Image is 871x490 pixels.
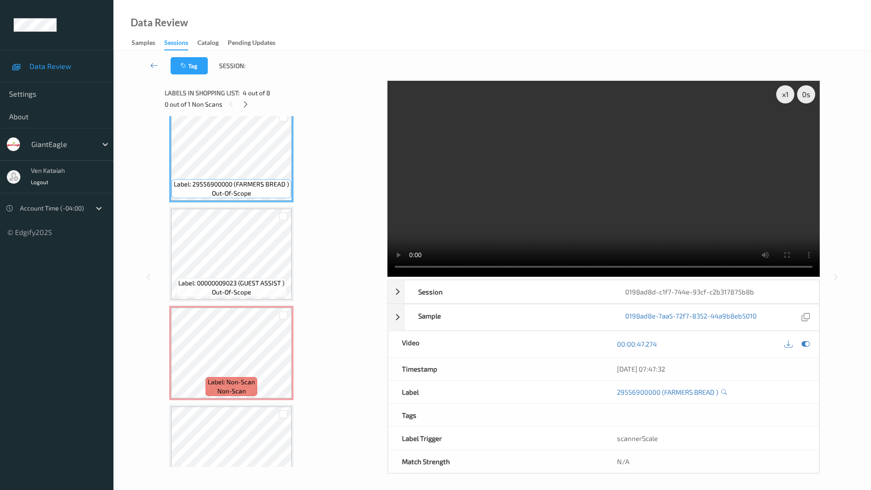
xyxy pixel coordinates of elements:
div: scannerScale [603,427,819,450]
a: Pending Updates [228,37,284,49]
div: Session0198ad8d-c1f7-744e-93cf-c2b317875b8b [388,280,819,304]
a: 0198ad8e-7aa5-72f7-8352-44a9b8eb5010 [625,311,757,323]
span: non-scan [217,387,246,396]
div: Video [388,331,604,357]
a: Samples [132,37,164,49]
div: Catalog [197,38,219,49]
a: Catalog [197,37,228,49]
div: Pending Updates [228,38,275,49]
div: Timestamp [388,358,604,380]
div: 0 s [797,85,815,103]
span: Labels in shopping list: [165,88,240,98]
div: Sample [405,304,612,330]
span: Label: 00000009023 (GUEST ASSIST ) [178,279,284,288]
span: Session: [219,61,245,70]
a: 29556900000 (FARMERS BREAD ) [617,387,718,397]
span: out-of-scope [212,189,251,198]
span: 4 out of 8 [243,88,270,98]
div: Sample0198ad8e-7aa5-72f7-8352-44a9b8eb5010 [388,304,819,331]
div: Sessions [164,38,188,50]
div: Data Review [131,18,188,27]
div: x 1 [776,85,794,103]
div: Label Trigger [388,427,604,450]
div: [DATE] 07:47:32 [617,364,805,373]
div: Label [388,381,604,403]
div: Samples [132,38,155,49]
span: Label: Non-Scan [208,377,255,387]
div: Match Strength [388,450,604,473]
button: Tag [171,57,208,74]
div: N/A [603,450,819,473]
a: 00:00:47.274 [617,339,657,348]
div: 0198ad8d-c1f7-744e-93cf-c2b317875b8b [612,280,819,303]
span: Label: 29556900000 (FARMERS BREAD ) [174,180,289,189]
a: Sessions [164,37,197,50]
div: Session [405,280,612,303]
span: out-of-scope [212,288,251,297]
div: Tags [388,404,604,426]
div: 0 out of 1 Non Scans [165,98,381,110]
